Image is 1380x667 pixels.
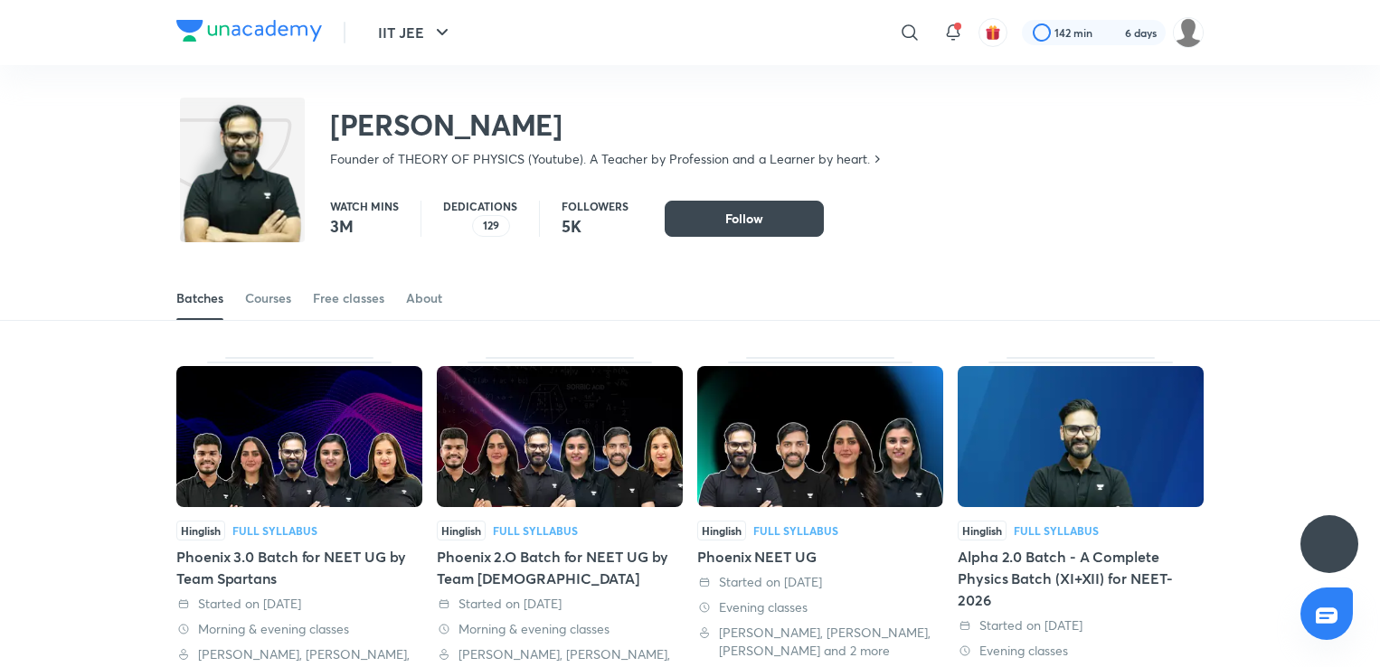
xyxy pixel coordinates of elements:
div: Started on 9 Apr 2025 [697,573,943,591]
div: Phoenix NEET UG [697,546,943,568]
a: About [406,277,442,320]
img: Thumbnail [697,366,943,507]
div: Morning & evening classes [437,620,683,638]
span: Hinglish [697,521,746,540]
div: Full Syllabus [493,525,578,536]
img: avatar [985,24,1001,41]
span: Hinglish [437,521,486,540]
img: educator badge1 [458,215,479,237]
div: Full Syllabus [1014,525,1099,536]
img: Thumbnail [176,366,422,507]
button: avatar [978,18,1007,47]
p: 5K [562,215,629,237]
img: Company Logo [176,20,322,42]
img: streak [1103,23,1121,42]
div: Full Syllabus [753,525,838,536]
div: Courses [245,289,291,307]
div: Started on 10 May 2025 [958,616,1204,634]
img: ttu [1319,533,1340,555]
div: Alpha 2.0 Batch - A Complete Physics Batch (XI+XII) for NEET-2026 [958,546,1204,611]
button: Follow [665,201,824,237]
div: Phoenix 3.0 Batch for NEET UG by Team Spartans [176,546,422,589]
img: Thumbnail [958,366,1204,507]
h2: [PERSON_NAME] [330,107,884,143]
div: Started on 3 Jun 2025 [176,595,422,613]
span: Hinglish [958,521,1007,540]
img: educator badge2 [443,215,465,237]
div: Started on 30 May 2025 [437,595,683,613]
div: Anmol Sharma, Anushka Choudhary, Priya Pandey and 2 more [697,624,943,660]
div: Phoenix 2.O Batch for NEET UG by Team [DEMOGRAPHIC_DATA] [437,546,683,589]
div: Free classes [313,289,384,307]
a: Courses [245,277,291,320]
div: Morning & evening classes [176,620,422,638]
div: Full Syllabus [232,525,317,536]
a: Company Logo [176,20,322,46]
span: Follow [725,210,763,228]
p: Founder of THEORY OF PHYSICS (Youtube). A Teacher by Profession and a Learner by heart. [330,150,870,168]
div: Batches [176,289,223,307]
img: Sai Rakshith [1173,17,1204,48]
button: IIT JEE [367,14,464,51]
img: class [180,101,305,271]
a: Free classes [313,277,384,320]
span: Hinglish [176,521,225,540]
div: Evening classes [958,642,1204,660]
p: Dedications [443,201,517,211]
p: 3M [330,215,399,237]
p: Watch mins [330,201,399,211]
img: Thumbnail [437,366,683,507]
p: 129 [483,220,499,232]
div: About [406,289,442,307]
a: Batches [176,277,223,320]
p: Followers [562,201,629,211]
div: Evening classes [697,598,943,616]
